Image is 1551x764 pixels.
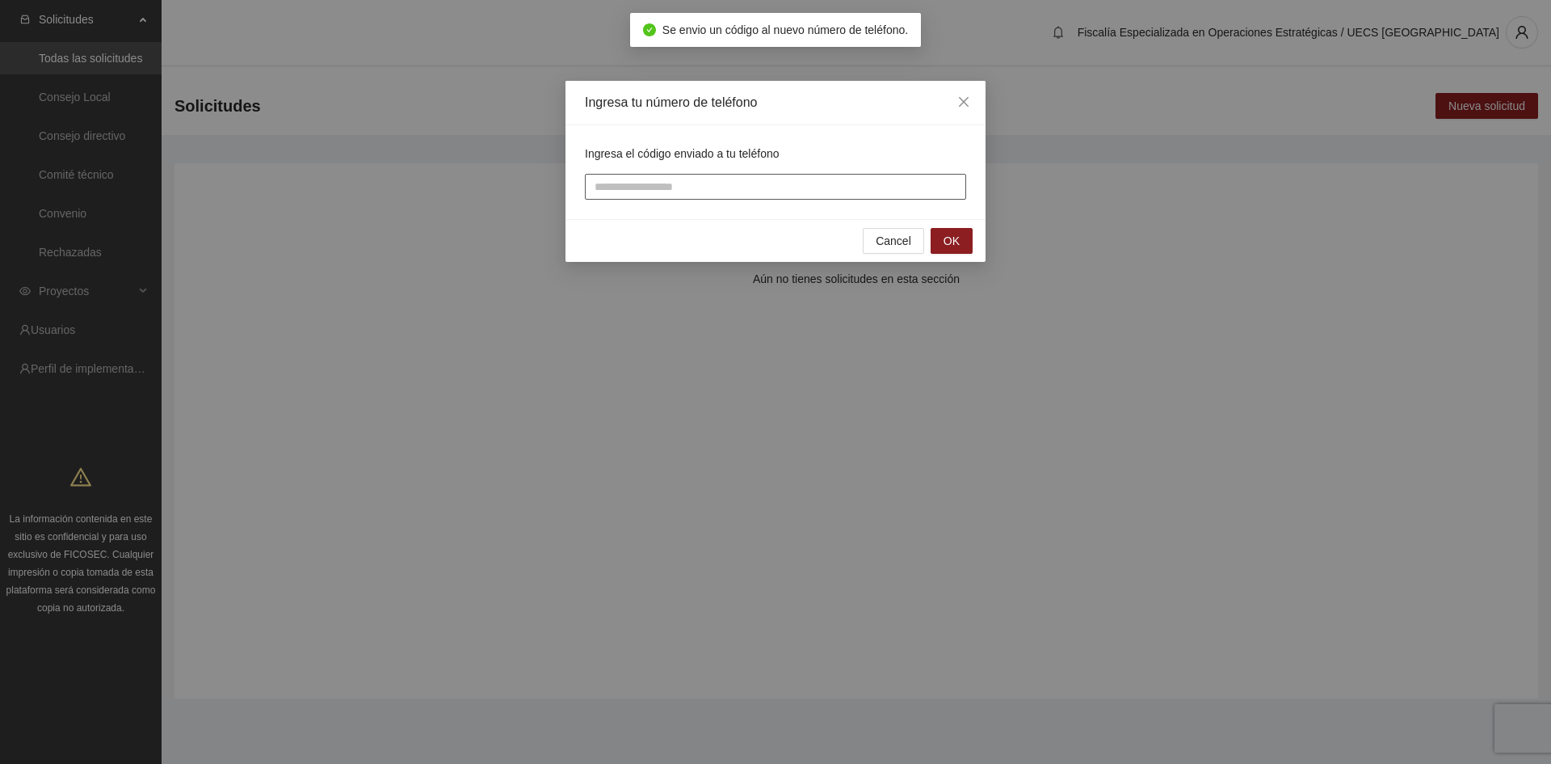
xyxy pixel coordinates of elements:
[662,23,908,36] span: Se envio un código al nuevo número de teléfono.
[876,232,911,250] span: Cancel
[863,228,924,254] button: Cancel
[643,23,656,36] span: check-circle
[944,232,960,250] span: OK
[585,94,966,112] div: Ingresa tu número de teléfono
[585,145,966,163] p: Ingresa el código enviado a tu teléfono
[931,228,973,254] button: OK
[957,95,970,108] span: close
[942,81,986,125] button: Close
